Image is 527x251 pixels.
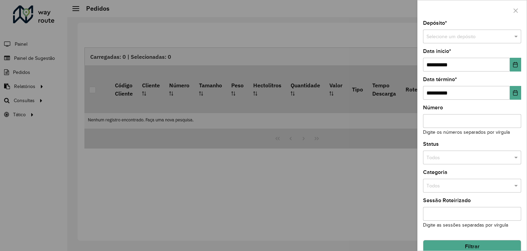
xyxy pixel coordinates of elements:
button: Choose Date [510,58,521,72]
button: Choose Date [510,86,521,100]
small: Digite os números separados por vírgula [423,130,510,135]
label: Número [423,103,443,112]
label: Sessão Roteirizado [423,196,471,205]
label: Depósito [423,19,447,27]
small: Digite as sessões separadas por vírgula [423,222,508,228]
label: Data início [423,47,451,55]
label: Categoria [423,168,447,176]
label: Status [423,140,439,148]
label: Data término [423,75,457,84]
